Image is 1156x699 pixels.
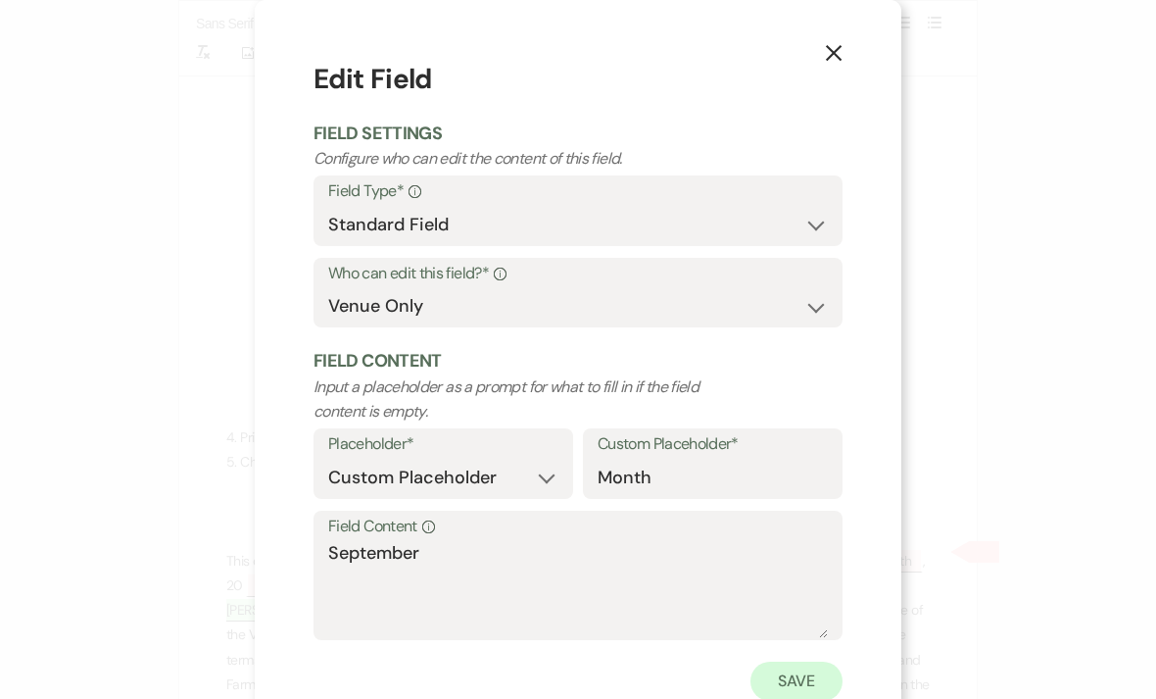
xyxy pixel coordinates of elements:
label: Who can edit this field?* [328,260,828,288]
label: Placeholder* [328,430,558,459]
label: Field Content [328,513,828,541]
label: Custom Placeholder* [598,430,828,459]
h1: Edit Field [313,59,843,100]
p: Configure who can edit the content of this field. [313,146,737,172]
p: Input a placeholder as a prompt for what to fill in if the field content is empty. [313,374,737,424]
textarea: September [328,540,828,638]
h2: Field Settings [313,122,843,146]
label: Field Type* [328,177,828,206]
h2: Field Content [313,349,843,374]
